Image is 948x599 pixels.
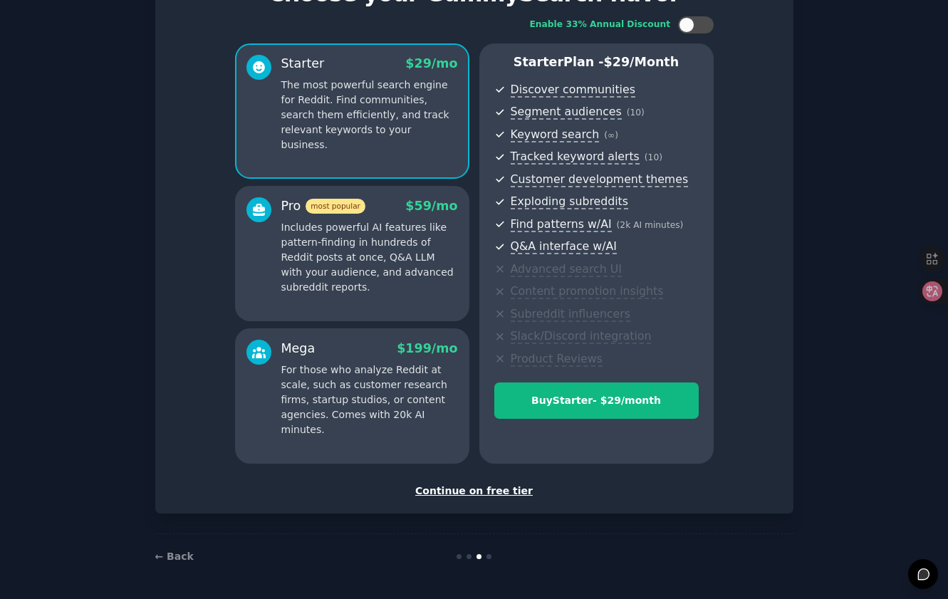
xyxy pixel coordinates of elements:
[617,220,684,230] span: ( 2k AI minutes )
[530,19,671,31] div: Enable 33% Annual Discount
[155,551,194,562] a: ← Back
[511,127,600,142] span: Keyword search
[494,382,699,419] button: BuyStarter- $29/month
[281,340,316,358] div: Mega
[511,83,635,98] span: Discover communities
[511,239,617,254] span: Q&A interface w/AI
[511,150,640,165] span: Tracked keyword alerts
[511,352,603,367] span: Product Reviews
[281,220,458,295] p: Includes powerful AI features like pattern-finding in hundreds of Reddit posts at once, Q&A LLM w...
[405,199,457,213] span: $ 59 /mo
[170,484,778,499] div: Continue on free tier
[281,363,458,437] p: For those who analyze Reddit at scale, such as customer research firms, startup studios, or conte...
[281,55,325,73] div: Starter
[495,393,698,408] div: Buy Starter - $ 29 /month
[511,217,612,232] span: Find patterns w/AI
[306,199,365,214] span: most popular
[494,53,699,71] p: Starter Plan -
[281,197,365,215] div: Pro
[511,329,652,344] span: Slack/Discord integration
[281,78,458,152] p: The most powerful search engine for Reddit. Find communities, search them efficiently, and track ...
[604,130,618,140] span: ( ∞ )
[511,284,664,299] span: Content promotion insights
[511,105,622,120] span: Segment audiences
[511,307,630,322] span: Subreddit influencers
[511,172,689,187] span: Customer development themes
[405,56,457,71] span: $ 29 /mo
[627,108,645,118] span: ( 10 )
[604,55,679,69] span: $ 29 /month
[511,194,628,209] span: Exploding subreddits
[511,262,622,277] span: Advanced search UI
[645,152,662,162] span: ( 10 )
[397,341,457,355] span: $ 199 /mo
